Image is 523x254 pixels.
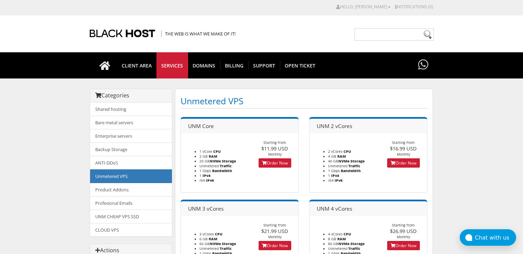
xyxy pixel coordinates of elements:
a: Order Now [259,158,291,168]
div: Chat with us [475,234,516,241]
a: Have questions? [416,52,430,78]
span: 80 GB [328,241,349,246]
a: Profesional Emails [90,196,172,210]
span: 1 vCore [199,149,212,154]
a: CLIENT AREA [117,52,157,78]
span: 8 GB [328,236,336,241]
b: RAM [337,236,346,241]
span: Unmetered [199,163,219,168]
b: Storage [350,241,364,246]
a: ANTI-DDoS [90,156,172,170]
span: 6 GB [199,236,208,241]
span: $21.99 USD [261,227,288,234]
h3: Categories [95,93,167,99]
a: Go to homepage [92,52,117,78]
a: CLOUD VPS [90,223,172,236]
a: Domains [188,52,220,78]
span: UNM 4 vCores [317,205,352,212]
h3: Actions [95,247,167,254]
b: CPU [213,149,221,154]
b: Traffic [220,246,232,251]
span: 1 Gbps [328,168,340,173]
a: Product Addons [90,183,172,197]
span: 60 GB [199,241,221,246]
b: CPU [215,232,222,236]
a: Order Now [387,158,420,168]
b: Storage [222,159,236,163]
b: RAM [209,154,217,159]
a: Order Now [387,241,420,250]
b: NVMe [210,159,221,163]
span: $16.99 USD [390,145,417,152]
span: The Web is what we make of it! [161,31,236,37]
b: RAM [209,236,217,241]
b: IPv4 [203,173,210,178]
a: Notifications (0) [395,4,433,10]
b: IPv6 [335,178,342,183]
b: NVMe [210,241,221,246]
b: Storage [350,159,364,163]
a: SERVICES [156,52,188,78]
a: Open Ticket [280,52,320,78]
b: IPv4 [331,173,339,178]
span: /64 [199,178,205,183]
div: Starting from Monthly [380,223,427,239]
span: 1 [199,173,201,178]
a: Support [248,52,280,78]
span: 1 Gbps [199,168,211,173]
span: Unmetered [328,246,347,251]
span: Domains [188,61,220,70]
span: 40 GB [328,159,349,163]
span: UNM Core [188,122,214,130]
b: Traffic [220,163,232,168]
a: Backup Storage [90,142,172,156]
a: Order Now [259,241,291,250]
a: Hello, [PERSON_NAME] [336,4,391,10]
a: Bare metal servers [90,116,172,129]
span: CLIENT AREA [117,61,157,70]
div: Starting from Monthly [380,140,427,157]
b: Traffic [348,163,360,168]
span: UNM 3 vCores [188,205,224,212]
span: $11.99 USD [261,145,288,152]
b: Traffic [348,246,360,251]
span: SERVICES [156,61,188,70]
b: CPU [344,149,351,154]
span: Support [248,61,280,70]
a: Billing [220,52,249,78]
span: $26.99 USD [390,227,417,234]
div: Starting from Monthly [251,223,298,239]
b: Storage [222,241,236,246]
span: Open Ticket [280,61,320,70]
b: CPU [344,232,351,236]
button: Chat with us [460,229,516,246]
span: 4 vCores [328,232,342,236]
b: Bandwidth [212,168,232,173]
span: /64 [328,178,334,183]
span: 2 GB [199,154,208,159]
span: 1 [328,173,330,178]
input: Need help? [355,28,434,41]
b: Bandwidth [341,168,361,173]
a: Enterprise servers [90,129,172,143]
h1: Unmetered VPS [181,94,427,108]
a: Unmetered VPS [90,169,172,183]
a: Shared hosting [90,103,172,116]
b: RAM [337,154,346,159]
span: Billing [220,61,249,70]
span: 3 vCores [199,232,214,236]
span: UNM 2 vCores [317,122,352,130]
a: UNM CHEAP VPS SSD [90,210,172,223]
b: IPv6 [206,178,214,183]
span: 20 GB [199,159,221,163]
div: Starting from Monthly [251,140,298,157]
span: Unmetered [328,163,347,168]
span: Unmetered [199,246,219,251]
b: NVMe [338,159,349,163]
span: 4 GB [328,154,336,159]
span: 2 vCores [328,149,342,154]
b: NVMe [338,241,349,246]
